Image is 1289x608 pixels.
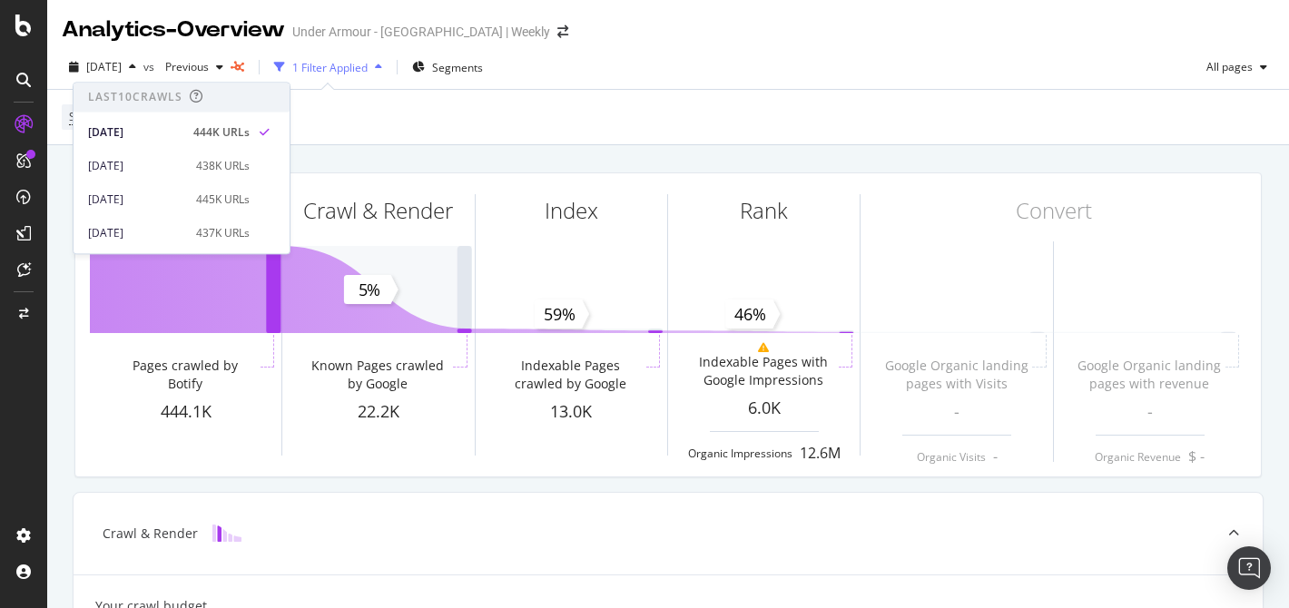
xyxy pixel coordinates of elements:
div: 13.0K [476,400,667,424]
div: [DATE] [88,124,182,141]
div: Index [545,195,598,226]
div: Last 10 Crawls [88,90,182,105]
span: Segments [432,60,483,75]
span: Previous [158,59,209,74]
button: Previous [158,53,231,82]
div: 444K URLs [193,124,250,141]
button: [DATE] [62,53,143,82]
span: 2025 Sep. 8th [86,59,122,74]
div: 1 Filter Applied [292,60,368,75]
div: 445K URLs [196,191,250,208]
div: Known Pages crawled by Google [307,357,450,393]
div: Indexable Pages with Google Impressions [692,353,835,389]
div: Under Armour - [GEOGRAPHIC_DATA] | Weekly [292,23,550,41]
span: vs [143,59,158,74]
button: Segments [405,53,490,82]
span: All pages [1199,59,1253,74]
img: block-icon [212,525,241,542]
div: Crawl & Render [103,525,198,543]
div: Open Intercom Messenger [1227,546,1271,590]
div: Indexable Pages crawled by Google [499,357,643,393]
div: Rank [740,195,788,226]
div: 438K URLs [196,158,250,174]
div: [DATE] [88,191,185,208]
div: 12.6M [800,443,841,464]
div: [DATE] [88,158,185,174]
div: 437K URLs [196,225,250,241]
button: All pages [1199,53,1274,82]
div: 6.0K [668,397,860,420]
div: 22.2K [282,400,474,424]
div: arrow-right-arrow-left [557,25,568,38]
div: Crawl & Render [303,195,453,226]
div: Analytics - Overview [62,15,285,45]
div: Pages crawled by Botify [113,357,257,393]
div: Organic Impressions [688,446,792,461]
div: 444.1K [90,400,281,424]
span: Search Type [69,109,132,124]
div: [DATE] [88,225,185,241]
button: 1 Filter Applied [267,53,389,82]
